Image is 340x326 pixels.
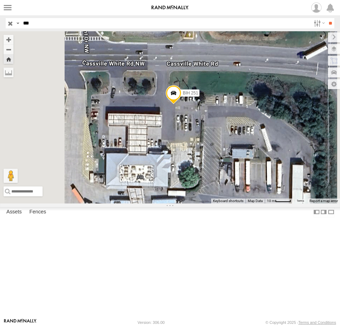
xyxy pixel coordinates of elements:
[328,207,335,217] label: Hide Summary Table
[26,207,50,217] label: Fences
[320,207,327,217] label: Dock Summary Table to the Right
[248,199,263,203] button: Map Data
[15,18,21,28] label: Search Query
[311,18,326,28] label: Search Filter Options
[265,199,293,203] button: Map Scale: 10 m per 41 pixels
[3,207,25,217] label: Assets
[298,320,336,325] a: Terms and Conditions
[138,320,165,325] div: Version: 306.00
[265,320,336,325] div: © Copyright 2025 -
[267,199,275,203] span: 10 m
[4,35,13,44] button: Zoom in
[4,319,37,326] a: Visit our Website
[183,91,198,96] span: BIH 251
[328,79,340,89] label: Map Settings
[152,5,188,10] img: rand-logo.svg
[4,67,13,77] label: Measure
[4,54,13,64] button: Zoom Home
[309,199,338,203] a: Report a map error
[213,199,243,203] button: Keyboard shortcuts
[297,199,304,202] a: Terms
[313,207,320,217] label: Dock Summary Table to the Left
[4,169,18,183] button: Drag Pegman onto the map to open Street View
[4,44,13,54] button: Zoom out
